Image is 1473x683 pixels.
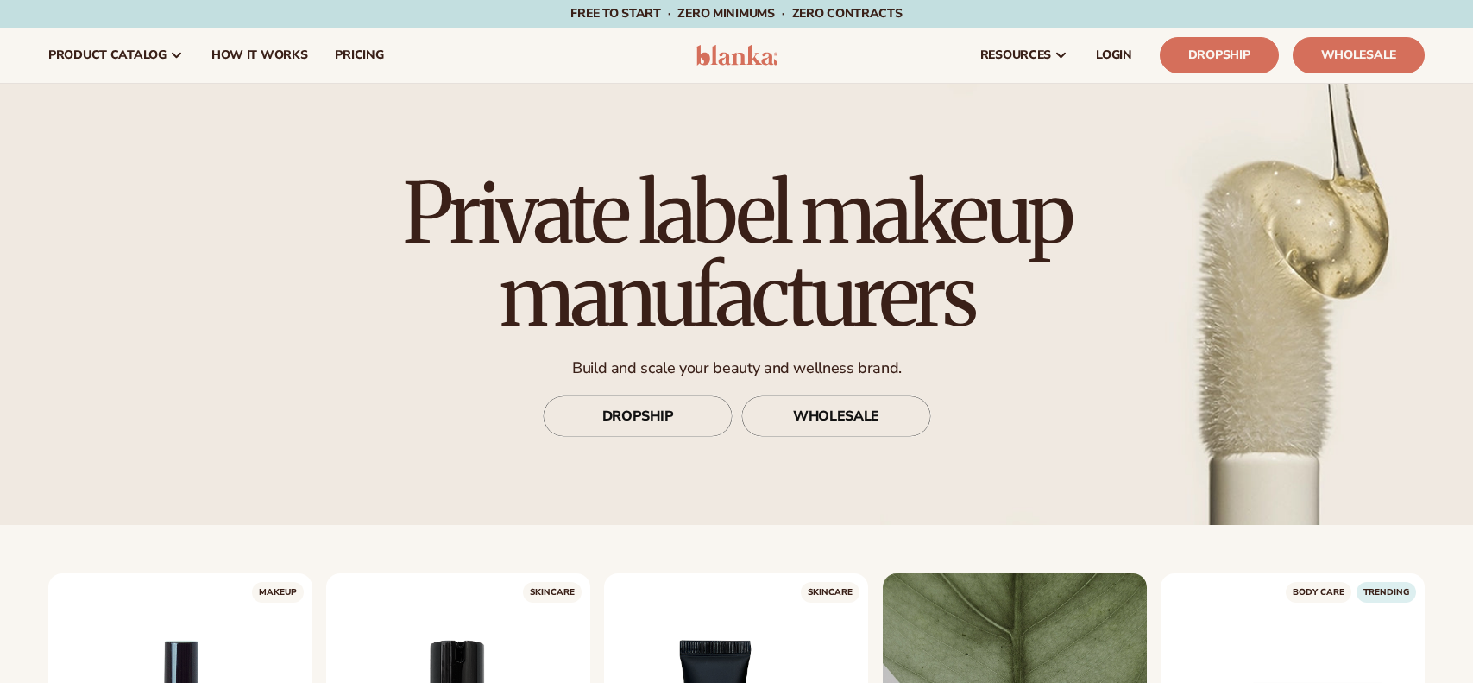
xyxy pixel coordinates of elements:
[543,395,733,437] a: DROPSHIP
[1293,37,1425,73] a: Wholesale
[741,395,931,437] a: WHOLESALE
[353,172,1121,338] h1: Private label makeup manufacturers
[966,28,1082,83] a: resources
[353,358,1121,378] p: Build and scale your beauty and wellness brand.
[1160,37,1279,73] a: Dropship
[1082,28,1146,83] a: LOGIN
[198,28,322,83] a: How It Works
[1096,48,1132,62] span: LOGIN
[48,48,167,62] span: product catalog
[696,45,777,66] img: logo
[335,48,383,62] span: pricing
[35,28,198,83] a: product catalog
[211,48,308,62] span: How It Works
[570,5,902,22] span: Free to start · ZERO minimums · ZERO contracts
[321,28,397,83] a: pricing
[980,48,1051,62] span: resources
